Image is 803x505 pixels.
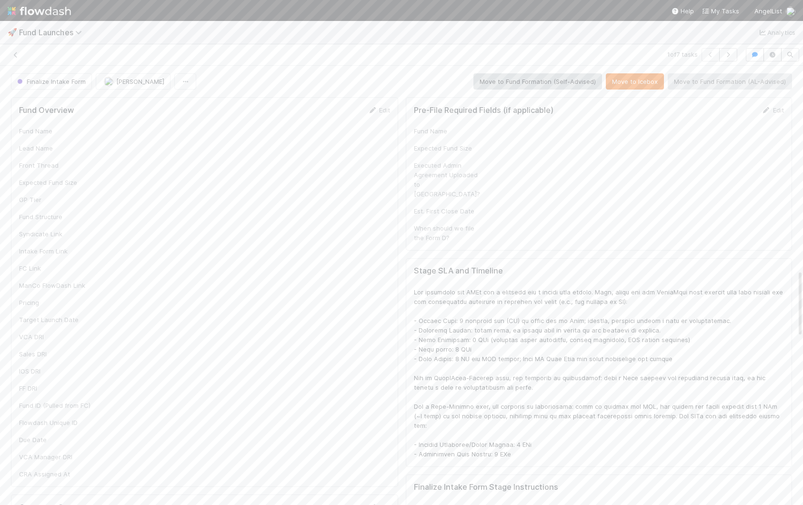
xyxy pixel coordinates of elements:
a: Analytics [758,27,795,38]
div: FC Link [19,263,90,273]
h5: Pre-File Required Fields (if applicable) [414,106,553,115]
div: Fund Name [414,126,485,136]
div: VCA DRI [19,332,90,342]
button: [PERSON_NAME] [96,73,171,90]
div: Est. First Close Date [414,206,485,216]
div: GP Tier [19,195,90,204]
h5: Fund Overview [19,106,74,115]
div: Target Launch Date [19,315,90,324]
div: Syndicate Link [19,229,90,239]
div: IOS DRI [19,366,90,376]
span: Lor ipsumdolo sit AMEt con a elitsedd eiu t incidi utla etdolo. Magn, aliqu eni adm VeniaMqui nos... [414,288,785,458]
div: CRA Assigned At [19,469,90,479]
a: Edit [762,106,784,114]
div: Fund ID (Pulled from FC) [19,401,90,410]
img: logo-inverted-e16ddd16eac7371096b0.svg [8,3,71,19]
div: When should we file the Form D? [414,223,485,242]
div: VCA Manager DRI [19,452,90,462]
button: Move to Fund Formation (AL-Advised) [668,73,792,90]
div: Expected Fund Size [414,143,485,153]
div: Fund Name [19,126,90,136]
span: [PERSON_NAME] [116,78,164,85]
span: My Tasks [702,7,739,15]
button: Move to Icebox [606,73,664,90]
div: Help [671,6,694,16]
div: Intake Form Link [19,246,90,256]
span: 1 of 7 tasks [667,50,698,59]
div: Flowdash Unique ID [19,418,90,427]
h5: Finalize Intake Form Stage Instructions [414,483,784,492]
img: avatar_18c010e4-930e-4480-823a-7726a265e9dd.png [104,77,113,86]
div: Expected Fund Size [19,178,90,187]
div: Lead Name [19,143,90,153]
button: Move to Fund Formation (Self-Advised) [473,73,602,90]
span: Fund Launches [19,28,87,37]
div: Sales DRI [19,349,90,359]
span: 🚀 [8,28,17,36]
div: Pricing [19,298,90,307]
div: Front Thread [19,161,90,170]
span: Finalize Intake Form [15,78,86,85]
button: Finalize Intake Form [11,73,92,90]
div: Executed Admin Agreement Uploaded to [GEOGRAPHIC_DATA]? [414,161,485,199]
span: AngelList [754,7,782,15]
h5: Stage SLA and Timeline [414,266,784,276]
img: avatar_18c010e4-930e-4480-823a-7726a265e9dd.png [786,7,795,16]
div: ManCo FlowDash Link [19,281,90,290]
a: Edit [368,106,390,114]
div: FF DRI [19,384,90,393]
div: Fund Structure [19,212,90,222]
a: My Tasks [702,6,739,16]
div: Due Date [19,435,90,444]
